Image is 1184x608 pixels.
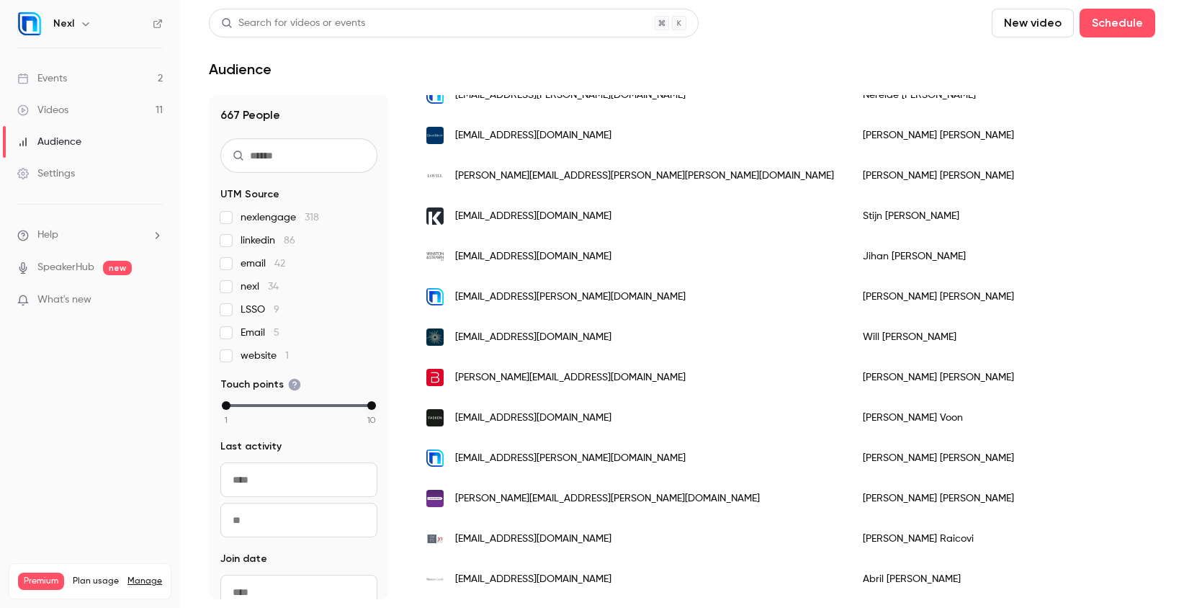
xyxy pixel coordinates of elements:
h6: Nexl [53,17,74,31]
img: Nexl [18,12,41,35]
span: [EMAIL_ADDRESS][DOMAIN_NAME] [455,532,611,547]
div: Settings [17,166,75,181]
button: New video [992,9,1074,37]
span: 9 [274,305,279,315]
span: [EMAIL_ADDRESS][DOMAIN_NAME] [455,128,611,143]
h1: 667 People [220,107,377,124]
img: lovill.com [426,167,444,184]
img: smps.com.mx [426,530,444,547]
span: Join date [220,552,267,566]
span: website [241,349,289,363]
span: nexlengage [241,210,319,225]
div: Audience [17,135,81,149]
span: 10 [367,413,376,426]
span: [PERSON_NAME][EMAIL_ADDRESS][DOMAIN_NAME] [455,370,686,385]
div: [PERSON_NAME] [PERSON_NAME] [848,277,1183,317]
input: From [220,462,377,497]
span: new [103,261,132,275]
span: 1 [285,351,289,361]
div: Will [PERSON_NAME] [848,317,1183,357]
div: min [222,401,230,410]
button: Schedule [1080,9,1155,37]
div: Videos [17,103,68,117]
span: [EMAIL_ADDRESS][PERSON_NAME][DOMAIN_NAME] [455,451,686,466]
div: Events [17,71,67,86]
span: 34 [268,282,279,292]
span: [EMAIL_ADDRESS][DOMAIN_NAME] [455,209,611,224]
img: gorrissenfederspiel.com [426,328,444,346]
li: help-dropdown-opener [17,228,163,243]
div: Search for videos or events [221,16,365,31]
img: fasken.com [426,409,444,426]
img: dentons.com [426,490,444,507]
span: LSSO [241,303,279,317]
img: burenlegal.com [426,369,444,386]
div: [PERSON_NAME] [PERSON_NAME] [848,357,1183,398]
span: 1 [225,413,228,426]
img: duanemorris.com [426,127,444,144]
span: Help [37,228,58,243]
img: klerq.io [426,207,444,225]
a: SpeakerHub [37,260,94,275]
div: Stijn [PERSON_NAME] [848,196,1183,236]
span: 86 [284,236,295,246]
div: Nereide [PERSON_NAME] [848,75,1183,115]
div: [PERSON_NAME] [PERSON_NAME] [848,115,1183,156]
div: [PERSON_NAME] Voon [848,398,1183,438]
span: Touch points [220,377,301,392]
span: linkedin [241,233,295,248]
span: Plan usage [73,576,119,587]
div: Jihan [PERSON_NAME] [848,236,1183,277]
div: Abril [PERSON_NAME] [848,559,1183,599]
h1: Audience [209,61,272,78]
span: 42 [274,259,285,269]
span: 318 [305,213,319,223]
span: [EMAIL_ADDRESS][PERSON_NAME][DOMAIN_NAME] [455,88,686,103]
span: [EMAIL_ADDRESS][DOMAIN_NAME] [455,572,611,587]
span: [EMAIL_ADDRESS][DOMAIN_NAME] [455,249,611,264]
img: winston.com [426,252,444,261]
span: [PERSON_NAME][EMAIL_ADDRESS][PERSON_NAME][PERSON_NAME][DOMAIN_NAME] [455,169,834,184]
div: [PERSON_NAME] [PERSON_NAME] [848,478,1183,519]
div: [PERSON_NAME] [PERSON_NAME] [848,438,1183,478]
div: [PERSON_NAME] [PERSON_NAME] [848,156,1183,196]
span: Last activity [220,439,282,454]
span: [EMAIL_ADDRESS][DOMAIN_NAME] [455,330,611,345]
span: 5 [274,328,279,338]
span: Email [241,326,279,340]
span: UTM Source [220,187,279,202]
span: What's new [37,292,91,308]
img: nexl.cloud [426,288,444,305]
a: Manage [127,576,162,587]
img: blancocarrillo.com [426,571,444,588]
iframe: Noticeable Trigger [145,294,163,307]
div: [PERSON_NAME] Raicovi [848,519,1183,559]
span: [PERSON_NAME][EMAIL_ADDRESS][PERSON_NAME][DOMAIN_NAME] [455,491,760,506]
img: nexl.cloud [426,450,444,467]
span: [EMAIL_ADDRESS][DOMAIN_NAME] [455,411,611,426]
span: email [241,256,285,271]
span: Premium [18,573,64,590]
span: nexl [241,280,279,294]
input: To [220,503,377,537]
span: [EMAIL_ADDRESS][PERSON_NAME][DOMAIN_NAME] [455,290,686,305]
div: max [367,401,376,410]
img: nexl.cloud [426,86,444,104]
